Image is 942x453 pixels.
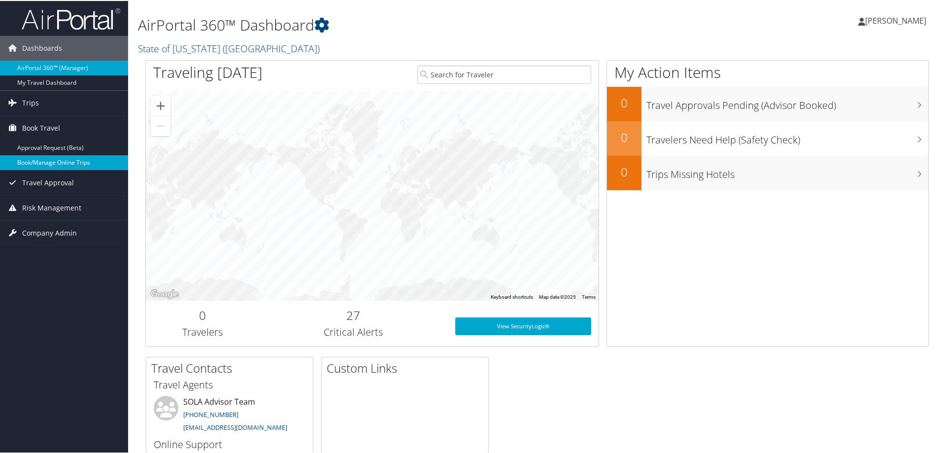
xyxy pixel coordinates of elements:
h1: My Action Items [607,61,928,82]
h2: 0 [153,306,252,323]
a: 0Travel Approvals Pending (Advisor Booked) [607,86,928,120]
h2: 0 [607,163,641,179]
a: [PERSON_NAME] [858,5,936,35]
h1: Traveling [DATE] [153,61,263,82]
h2: Travel Contacts [151,359,313,376]
h1: AirPortal 360™ Dashboard [138,14,670,35]
span: Map data ©2025 [539,293,576,299]
a: 0Travelers Need Help (Safety Check) [607,120,928,155]
span: Book Travel [22,115,60,139]
span: Company Admin [22,220,77,244]
a: Open this area in Google Maps (opens a new window) [148,287,181,300]
button: Zoom out [151,115,170,135]
span: Dashboards [22,35,62,60]
button: Keyboard shortcuts [491,293,533,300]
img: Google [148,287,181,300]
span: [PERSON_NAME] [865,14,926,25]
input: Search for Traveler [417,65,591,83]
span: Trips [22,90,39,114]
h3: Critical Alerts [267,324,440,338]
h3: Travelers [153,324,252,338]
h2: 0 [607,128,641,145]
span: Risk Management [22,195,81,219]
a: State of [US_STATE] ([GEOGRAPHIC_DATA]) [138,41,322,54]
h2: Custom Links [327,359,488,376]
a: View SecurityLogic® [455,316,591,334]
a: [EMAIL_ADDRESS][DOMAIN_NAME] [183,422,287,431]
button: Zoom in [151,95,170,115]
h3: Trips Missing Hotels [646,162,928,180]
a: Terms (opens in new tab) [582,293,596,299]
h3: Travelers Need Help (Safety Check) [646,127,928,146]
h2: 27 [267,306,440,323]
h3: Online Support [154,437,305,451]
span: Travel Approval [22,170,74,194]
a: 0Trips Missing Hotels [607,155,928,189]
h2: 0 [607,94,641,110]
img: airportal-logo.png [22,6,120,30]
h3: Travel Approvals Pending (Advisor Booked) [646,93,928,111]
li: SOLA Advisor Team [149,395,310,435]
h3: Travel Agents [154,377,305,391]
a: [PHONE_NUMBER] [183,409,238,418]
